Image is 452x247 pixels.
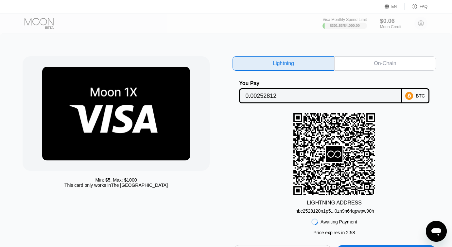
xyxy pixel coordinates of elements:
div: This card only works in The [GEOGRAPHIC_DATA] [64,183,168,188]
iframe: Button to launch messaging window [426,221,447,242]
div: Lightning [233,56,334,71]
div: lnbc2528120n1p5...0zn9n64qpwpw90h [294,206,374,214]
div: FAQ [420,4,427,9]
div: Lightning [273,60,294,67]
div: EN [385,3,405,10]
div: Min: $ 5 , Max: $ 1000 [96,177,137,183]
div: Awaiting Payment [321,219,357,224]
div: LIGHTNING ADDRESS [307,200,362,206]
div: EN [391,4,397,9]
div: Visa Monthly Spend Limit$301.53/$4,000.00 [322,17,367,29]
div: On-Chain [334,56,436,71]
div: Visa Monthly Spend Limit [322,17,367,22]
div: FAQ [405,3,427,10]
div: You Pay [239,80,402,86]
div: $301.53 / $4,000.00 [330,24,360,27]
span: 2 : 58 [346,230,355,235]
div: On-Chain [374,60,396,67]
div: BTC [416,93,425,98]
div: lnbc2528120n1p5...0zn9n64qpwpw90h [294,208,374,214]
div: Price expires in [314,230,355,235]
div: You PayBTC [233,80,436,103]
